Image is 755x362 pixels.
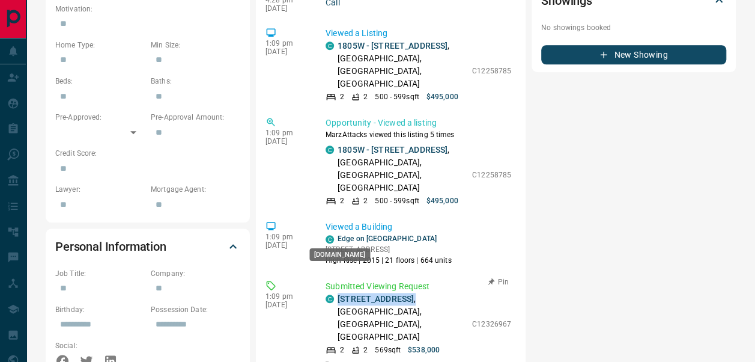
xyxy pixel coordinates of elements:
[408,345,440,355] p: $538,000
[340,91,344,102] p: 2
[151,304,240,315] p: Possession Date:
[55,232,240,261] div: Personal Information
[265,233,308,241] p: 1:09 pm
[265,241,308,250] p: [DATE]
[55,148,240,159] p: Credit Score:
[55,40,145,51] p: Home Type:
[541,45,726,64] button: New Showing
[151,112,240,123] p: Pre-Approval Amount:
[265,39,308,48] p: 1:09 pm
[55,4,240,14] p: Motivation:
[265,4,308,13] p: [DATE]
[151,184,240,195] p: Mortgage Agent:
[338,293,466,343] p: , [GEOGRAPHIC_DATA], [GEOGRAPHIC_DATA], [GEOGRAPHIC_DATA]
[340,195,344,206] p: 2
[326,235,334,244] div: condos.ca
[326,255,452,266] p: High-Rise | 2015 | 21 floors | 664 units
[55,340,145,351] p: Social:
[472,170,511,180] p: C12258785
[426,195,458,206] p: $495,000
[326,41,334,50] div: condos.ca
[265,129,308,137] p: 1:09 pm
[472,66,511,76] p: C12258785
[326,244,452,255] p: [STREET_ADDRESS]
[55,304,145,315] p: Birthday:
[55,184,145,195] p: Lawyer:
[326,129,511,140] p: MarzAttacks viewed this listing 5 times
[55,237,166,256] h2: Personal Information
[265,292,308,301] p: 1:09 pm
[338,41,447,51] a: 1805W - [STREET_ADDRESS]
[326,27,511,40] p: Viewed a Listing
[541,22,726,33] p: No showings booked
[375,345,401,355] p: 569 sqft
[426,91,458,102] p: $495,000
[326,295,334,303] div: condos.ca
[338,40,466,90] p: , [GEOGRAPHIC_DATA], [GEOGRAPHIC_DATA], [GEOGRAPHIC_DATA]
[326,117,511,129] p: Opportunity - Viewed a listing
[265,48,308,56] p: [DATE]
[338,145,447,155] a: 1805W - [STREET_ADDRESS]
[151,40,240,51] p: Min Size:
[309,248,370,261] div: [DOMAIN_NAME]
[55,268,145,279] p: Job Title:
[326,221,511,233] p: Viewed a Building
[326,280,511,293] p: Submitted Viewing Request
[151,76,240,87] p: Baths:
[55,76,145,87] p: Beds:
[338,235,437,243] a: Edge on [GEOGRAPHIC_DATA]
[481,277,516,287] button: Pin
[55,112,145,123] p: Pre-Approved:
[265,137,308,146] p: [DATE]
[338,144,466,194] p: , [GEOGRAPHIC_DATA], [GEOGRAPHIC_DATA], [GEOGRAPHIC_DATA]
[363,91,368,102] p: 2
[363,195,368,206] p: 2
[265,301,308,309] p: [DATE]
[363,345,368,355] p: 2
[340,345,344,355] p: 2
[338,294,414,304] a: [STREET_ADDRESS]
[151,268,240,279] p: Company:
[375,91,419,102] p: 500 - 599 sqft
[326,146,334,154] div: condos.ca
[472,319,511,330] p: C12326967
[375,195,419,206] p: 500 - 599 sqft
